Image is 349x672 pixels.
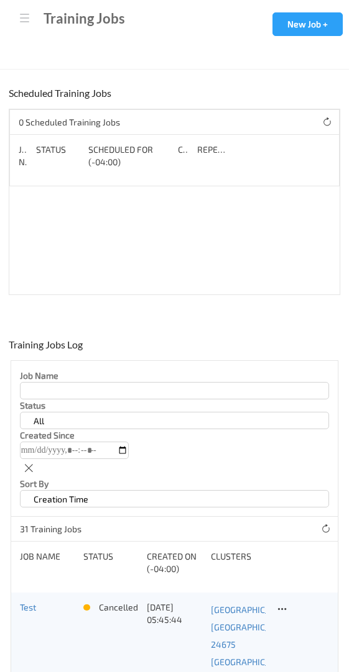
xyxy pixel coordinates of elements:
[19,143,27,168] div: Job Name
[20,399,330,412] p: Status
[20,478,330,490] p: Sort by
[178,143,188,168] div: Clusters
[19,116,120,129] p: 0 Scheduled Training Jobs
[99,601,138,614] p: cancelled
[147,550,202,575] div: Created On (-04:00)
[20,523,113,535] p: 31 Training Jobs
[36,143,80,168] div: Status
[147,601,202,626] div: [DATE] 05:45:44
[83,550,138,575] div: status
[9,338,86,360] div: Training Jobs Log
[44,12,125,25] div: Training Jobs
[29,415,320,427] p: All
[88,143,169,168] div: Scheduled for (-04:00)
[211,601,266,636] a: [GEOGRAPHIC_DATA], [GEOGRAPHIC_DATA]
[211,550,266,575] div: clusters
[20,429,330,442] p: Created Since
[29,493,320,506] p: Creation Time
[272,12,343,36] button: New Job +
[9,87,114,109] div: Scheduled Training Jobs
[20,370,330,382] p: Job Name
[20,550,75,575] div: Job Name
[197,143,228,168] div: Repeats
[20,602,36,612] a: Test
